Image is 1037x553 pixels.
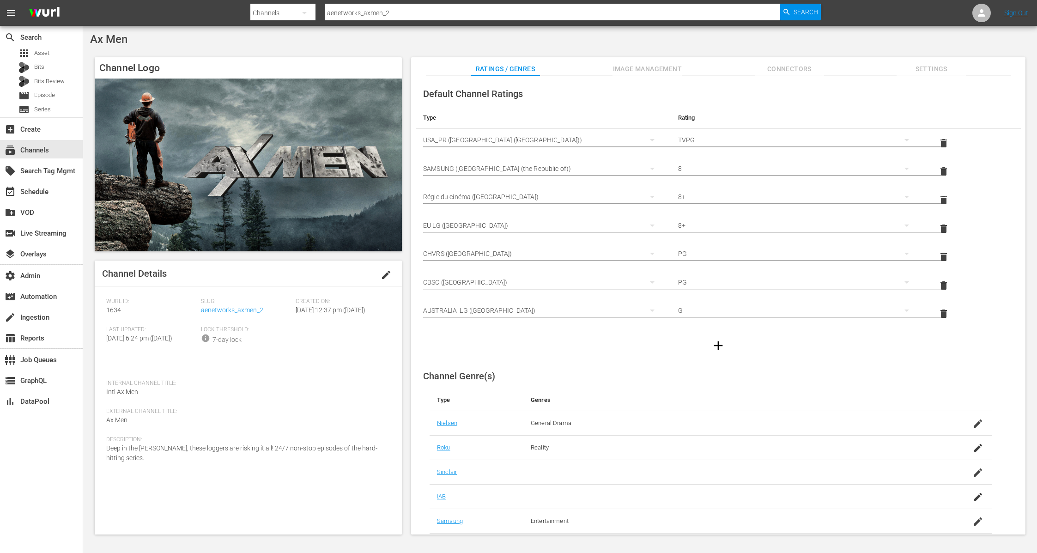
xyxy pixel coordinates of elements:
[423,213,663,238] div: EU LG ([GEOGRAPHIC_DATA])
[6,7,17,18] span: menu
[933,303,955,325] button: delete
[933,160,955,182] button: delete
[678,156,918,182] div: 8
[755,63,824,75] span: Connectors
[201,334,210,343] span: info
[933,189,955,211] button: delete
[375,264,397,286] button: edit
[5,249,16,260] span: Overlays
[34,91,55,100] span: Episode
[938,166,949,177] span: delete
[612,63,682,75] span: Image Management
[106,388,138,395] span: Intl Ax Men
[933,274,955,297] button: delete
[416,107,671,129] th: Type
[933,132,955,154] button: delete
[938,138,949,149] span: delete
[201,298,291,305] span: Slug:
[5,270,16,281] span: Admin
[678,184,918,210] div: 8+
[18,48,30,59] span: Asset
[423,241,663,267] div: CHVRS ([GEOGRAPHIC_DATA])
[5,354,16,365] span: Job Queues
[106,416,127,424] span: Ax Men
[102,268,167,279] span: Channel Details
[106,444,377,462] span: Deep in the [PERSON_NAME], these loggers are risking it all! 24/7 non-stop episodes of the hard-h...
[938,308,949,319] span: delete
[938,194,949,206] span: delete
[938,280,949,291] span: delete
[201,326,291,334] span: Lock Threshold:
[780,4,821,20] button: Search
[5,186,16,197] span: Schedule
[5,333,16,344] span: Reports
[933,246,955,268] button: delete
[423,156,663,182] div: SAMSUNG ([GEOGRAPHIC_DATA] (the Republic of))
[95,57,402,79] h4: Channel Logo
[18,104,30,115] span: Series
[437,493,446,500] a: IAB
[678,213,918,238] div: 8+
[1004,9,1028,17] a: Sign Out
[5,291,16,302] span: Automation
[34,77,65,86] span: Bits Review
[18,76,30,87] div: Bits Review
[794,4,818,20] span: Search
[423,371,495,382] span: Channel Genre(s)
[106,326,196,334] span: Last Updated:
[938,223,949,234] span: delete
[5,32,16,43] span: Search
[5,145,16,156] span: Channels
[5,207,16,218] span: VOD
[34,105,51,114] span: Series
[938,251,949,262] span: delete
[437,444,450,451] a: Roku
[106,306,121,314] span: 1634
[106,380,386,387] span: Internal Channel Title:
[5,396,16,407] span: DataPool
[678,269,918,295] div: PG
[471,63,540,75] span: Ratings / Genres
[671,107,926,129] th: Rating
[106,408,386,415] span: External Channel Title:
[95,79,402,251] img: Ax Men
[678,241,918,267] div: PG
[106,436,386,444] span: Description:
[5,375,16,386] span: GraphQL
[18,62,30,73] div: Bits
[437,517,463,524] a: Samsung
[296,298,386,305] span: Created On:
[381,269,392,280] span: edit
[296,306,365,314] span: [DATE] 12:37 pm ([DATE])
[678,127,918,153] div: TVPG
[423,298,663,323] div: AUSTRALIA_LG ([GEOGRAPHIC_DATA])
[201,306,263,314] a: aenetworks_axmen_2
[5,228,16,239] span: Live Streaming
[423,88,523,99] span: Default Channel Ratings
[34,49,49,58] span: Asset
[437,419,457,426] a: Nielsen
[897,63,966,75] span: Settings
[423,184,663,210] div: Régie du cinéma ([GEOGRAPHIC_DATA])
[437,468,457,475] a: Sinclair
[5,312,16,323] span: Ingestion
[423,127,663,153] div: USA_PR ([GEOGRAPHIC_DATA] ([GEOGRAPHIC_DATA]))
[5,165,16,176] span: Search Tag Mgmt
[106,334,172,342] span: [DATE] 6:24 pm ([DATE])
[18,90,30,101] span: Episode
[430,389,523,411] th: Type
[423,269,663,295] div: CBSC ([GEOGRAPHIC_DATA])
[106,298,196,305] span: Wurl ID:
[678,298,918,323] div: G
[416,107,1021,328] table: simple table
[34,62,44,72] span: Bits
[22,2,67,24] img: ans4CAIJ8jUAAAAAAAAAAAAAAAAAAAAAAAAgQb4GAAAAAAAAAAAAAAAAAAAAAAAAJMjXAAAAAAAAAAAAAAAAAAAAAAAAgAT5G...
[90,33,127,46] span: Ax Men
[212,335,242,345] div: 7-day lock
[5,124,16,135] span: Create
[933,218,955,240] button: delete
[523,389,930,411] th: Genres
